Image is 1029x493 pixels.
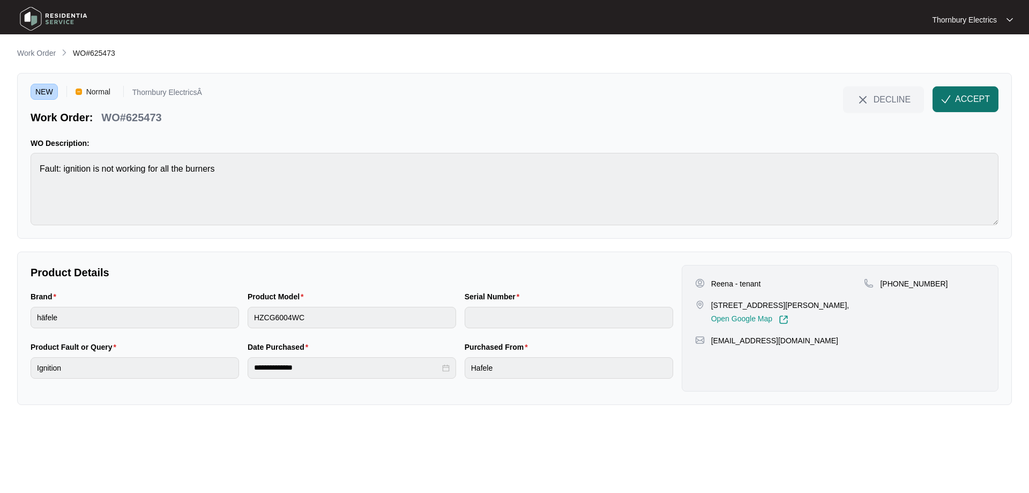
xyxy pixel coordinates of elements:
span: DECLINE [874,93,911,105]
img: map-pin [695,300,705,310]
p: Thornbury Electrics [932,14,997,25]
label: Serial Number [465,291,524,302]
input: Brand [31,307,239,328]
img: Vercel Logo [76,89,82,95]
p: WO Description: [31,138,998,149]
button: close-IconDECLINE [843,86,924,112]
p: WO#625473 [101,110,161,125]
p: [PHONE_NUMBER] [880,278,948,289]
img: user-pin [695,278,705,288]
span: WO#625473 [73,49,115,57]
label: Product Fault or Query [31,342,121,352]
label: Purchased From [465,342,532,352]
input: Purchased From [465,357,673,379]
img: chevron-right [60,48,69,57]
p: Work Order [17,48,56,58]
p: Reena - tenant [711,278,761,289]
p: Product Details [31,265,673,280]
button: check-IconACCEPT [933,86,998,112]
img: dropdown arrow [1006,17,1013,23]
p: [STREET_ADDRESS][PERSON_NAME], [711,300,849,311]
p: Work Order: [31,110,93,125]
input: Product Fault or Query [31,357,239,379]
p: Thornbury ElectricsÂ [132,89,202,100]
span: ACCEPT [955,93,990,106]
img: close-Icon [856,93,869,106]
label: Brand [31,291,61,302]
label: Date Purchased [248,342,312,352]
a: Open Google Map [711,315,788,325]
a: Work Order [15,48,58,60]
input: Serial Number [465,307,673,328]
span: NEW [31,84,58,100]
img: Link-External [779,315,788,325]
img: residentia service logo [16,3,91,35]
label: Product Model [248,291,308,302]
img: map-pin [695,335,705,345]
input: Product Model [248,307,456,328]
img: check-Icon [941,94,951,104]
textarea: Fault: ignition is not working for all the burners [31,153,998,225]
img: map-pin [864,278,874,288]
input: Date Purchased [254,362,440,373]
span: Normal [82,84,115,100]
p: [EMAIL_ADDRESS][DOMAIN_NAME] [711,335,838,346]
